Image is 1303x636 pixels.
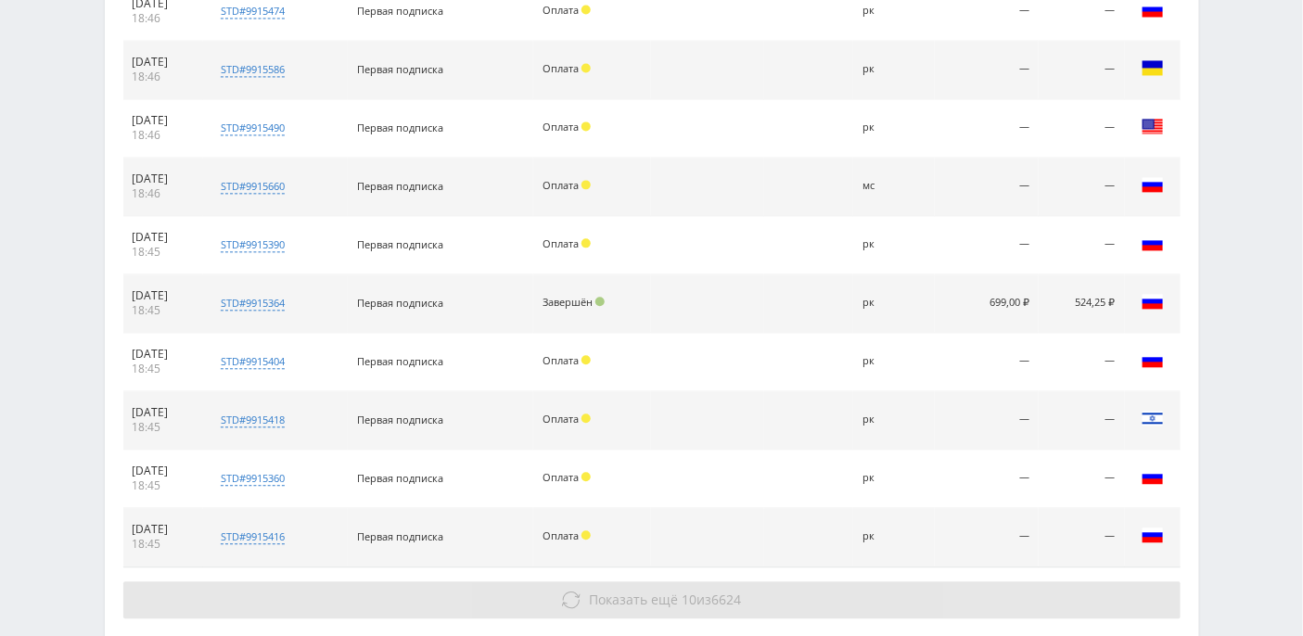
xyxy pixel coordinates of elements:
span: Первая подписка [357,4,443,18]
div: 18:45 [133,478,194,493]
div: рк [862,297,926,309]
td: — [935,41,1040,99]
span: Завершён [543,295,593,309]
div: [DATE] [133,464,194,478]
td: — [935,216,1040,274]
td: — [1039,450,1124,508]
div: std#9915416 [221,529,285,544]
div: std#9915390 [221,237,285,252]
td: — [1039,508,1124,566]
div: std#9915404 [221,354,285,369]
div: std#9915364 [221,296,285,311]
span: Оплата [543,412,579,426]
td: — [1039,41,1124,99]
span: Первая подписка [357,237,443,251]
span: Первая подписка [357,62,443,76]
div: рк [862,413,926,426]
div: std#9915490 [221,121,285,135]
span: Оплата [543,61,579,75]
div: 18:45 [133,537,194,552]
span: из [589,591,741,608]
span: Оплата [543,120,579,134]
div: std#9915586 [221,62,285,77]
div: std#9915418 [221,413,285,427]
div: std#9915660 [221,179,285,194]
div: std#9915360 [221,471,285,486]
div: 18:46 [133,11,194,26]
span: Первая подписка [357,296,443,310]
td: — [935,333,1040,391]
div: [DATE] [133,347,194,362]
td: — [935,508,1040,566]
img: usa.png [1142,115,1164,137]
span: Оплата [543,178,579,192]
span: Холд [581,5,591,14]
span: Холд [581,355,591,364]
span: Оплата [543,470,579,484]
div: мс [862,180,926,192]
td: 699,00 ₽ [935,274,1040,333]
span: Показать ещё [589,591,678,608]
div: 18:46 [133,186,194,201]
div: 18:45 [133,420,194,435]
div: std#9915474 [221,4,285,19]
td: — [1039,99,1124,158]
div: [DATE] [133,230,194,245]
td: 524,25 ₽ [1039,274,1124,333]
td: — [935,391,1040,450]
td: — [935,99,1040,158]
div: [DATE] [133,522,194,537]
img: rus.png [1142,349,1164,371]
div: рк [862,355,926,367]
img: rus.png [1142,173,1164,196]
span: 6624 [711,591,741,608]
div: 18:46 [133,70,194,84]
div: рк [862,472,926,484]
div: 18:45 [133,245,194,260]
span: Холд [581,180,591,189]
span: Оплата [543,3,579,17]
span: Холд [581,63,591,72]
td: — [935,158,1040,216]
span: Первая подписка [357,529,443,543]
img: rus.png [1142,524,1164,546]
div: [DATE] [133,113,194,128]
span: Первая подписка [357,121,443,134]
span: Первая подписка [357,179,443,193]
div: [DATE] [133,55,194,70]
span: Оплата [543,353,579,367]
div: рк [862,121,926,134]
td: — [1039,391,1124,450]
button: Показать ещё 10из6624 [123,581,1181,618]
div: [DATE] [133,288,194,303]
img: rus.png [1142,290,1164,312]
td: — [1039,333,1124,391]
span: Холд [581,238,591,248]
span: Холд [581,413,591,423]
span: Первая подписка [357,471,443,485]
div: рк [862,5,926,17]
span: Первая подписка [357,413,443,426]
span: Первая подписка [357,354,443,368]
div: 18:46 [133,128,194,143]
span: Оплата [543,236,579,250]
div: 18:45 [133,303,194,318]
div: рк [862,238,926,250]
div: [DATE] [133,405,194,420]
img: ukr.png [1142,57,1164,79]
span: Холд [581,121,591,131]
img: isr.png [1142,407,1164,429]
div: рк [862,530,926,542]
td: — [935,450,1040,508]
td: — [1039,216,1124,274]
span: Холд [581,472,591,481]
img: rus.png [1142,465,1164,488]
span: Подтвержден [595,297,605,306]
span: Холд [581,530,591,540]
span: 10 [682,591,696,608]
div: 18:45 [133,362,194,376]
span: Оплата [543,528,579,542]
td: — [1039,158,1124,216]
div: [DATE] [133,172,194,186]
img: rus.png [1142,232,1164,254]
